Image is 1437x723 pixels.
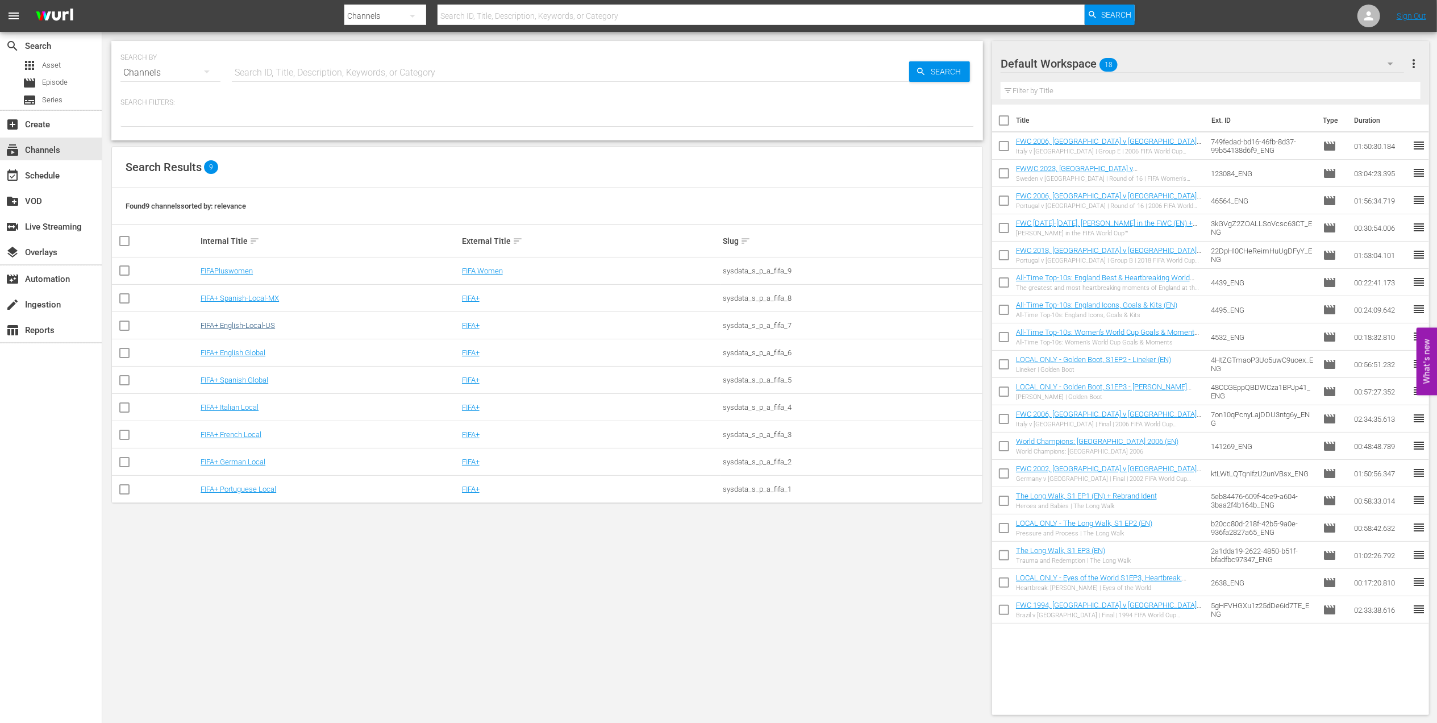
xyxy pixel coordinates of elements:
[1412,139,1426,152] span: reorder
[27,3,82,30] img: ans4CAIJ8jUAAAAAAAAAAAAAAAAAAAAAAAAgQb4GAAAAAAAAAAAAAAAAAAAAAAAAJMjXAAAAAAAAAAAAAAAAAAAAAAAAgAT5G...
[42,60,61,71] span: Asset
[201,267,253,275] a: FIFAPluswomen
[462,234,720,248] div: External Title
[201,458,265,466] a: FIFA+ German Local
[23,59,36,72] span: Asset
[23,76,36,90] span: Episode
[23,93,36,107] span: Series
[1323,603,1336,617] span: Episode
[1016,421,1202,428] div: Italy v [GEOGRAPHIC_DATA] | Final | 2006 FIFA World Cup [GEOGRAPHIC_DATA]™ | Full Match Replay
[1206,214,1319,242] td: 3kGVgZ2ZOALLSoVcsc63CT_ENG
[201,348,265,357] a: FIFA+ English Global
[1349,433,1412,460] td: 00:48:48.789
[462,430,480,439] a: FIFA+
[1412,548,1426,562] span: reorder
[1323,330,1336,344] span: Episode
[1206,269,1319,296] td: 4439_ENG
[1349,242,1412,269] td: 01:53:04.101
[1323,549,1336,562] span: Episode
[1412,166,1426,180] span: reorder
[1016,584,1202,592] div: Heartbreak: [PERSON_NAME] | Eyes of the World
[1206,460,1319,487] td: ktLWtLQTqnIfzU2unVBsx_ENG
[1016,393,1202,401] div: [PERSON_NAME] | Golden Boot
[201,430,261,439] a: FIFA+ French Local
[1016,557,1131,564] div: Trauma and Redemption | The Long Walk
[462,321,480,330] a: FIFA+
[1407,57,1421,70] span: more_vert
[1412,193,1426,207] span: reorder
[1016,492,1157,500] a: The Long Walk, S1 EP1 (EN) + Rebrand Ident
[723,458,981,466] div: sysdata_s_p_a_fifa_2
[6,118,19,131] span: Create
[1016,192,1201,209] a: FWC 2006, [GEOGRAPHIC_DATA] v [GEOGRAPHIC_DATA] (EN) + Rebrand promo 2
[1016,164,1159,181] a: FWWC 2023, [GEOGRAPHIC_DATA] v [GEOGRAPHIC_DATA] (EN) on this day promo
[462,376,480,384] a: FIFA+
[1206,132,1319,160] td: 749fedad-bd16-46fb-8d37-99b54138d6f9_ENG
[6,194,19,208] span: VOD
[1206,433,1319,460] td: 141269_ENG
[1412,302,1426,316] span: reorder
[7,9,20,23] span: menu
[1412,330,1426,343] span: reorder
[1349,214,1412,242] td: 00:30:54.006
[1016,530,1152,537] div: Pressure and Process | The Long Walk
[1349,569,1412,596] td: 00:17:20.810
[1349,187,1412,214] td: 01:56:34.719
[1205,105,1316,136] th: Ext. ID
[126,160,202,174] span: Search Results
[1323,576,1336,589] span: Episode
[6,246,19,259] span: Overlays
[1016,475,1202,483] div: Germany v [GEOGRAPHIC_DATA] | Final | 2002 FIFA World Cup [GEOGRAPHIC_DATA]/[GEOGRAPHIC_DATA]™ | ...
[1016,273,1194,290] a: All-Time Top-10s: England Best & Heartbreaking World Cup Moments (EN)
[1323,248,1336,262] span: Episode
[6,143,19,157] span: Channels
[1412,275,1426,289] span: reorder
[1412,384,1426,398] span: reorder
[1349,160,1412,187] td: 03:04:23.395
[1412,493,1426,507] span: reorder
[723,485,981,493] div: sysdata_s_p_a_fifa_1
[1206,351,1319,378] td: 4HtZGTmaoP3Uo5uwC9uoex_ENG
[1323,467,1336,480] span: Episode
[723,321,981,330] div: sysdata_s_p_a_fifa_7
[1016,464,1201,481] a: FWC 2002, [GEOGRAPHIC_DATA] v [GEOGRAPHIC_DATA] (EN)
[1206,296,1319,323] td: 4495_ENG
[1206,542,1319,569] td: 2a1dda19-2622-4850-b51f-bfadfbc97347_ENG
[1016,230,1202,237] div: [PERSON_NAME] in the FIFA World Cup™
[1206,569,1319,596] td: 2638_ENG
[120,57,220,89] div: Channels
[1016,105,1205,136] th: Title
[1206,514,1319,542] td: b20cc80d-218f-42b5-9a0e-936fa2827a65_ENG
[462,294,480,302] a: FIFA+
[1417,328,1437,396] button: Open Feedback Widget
[909,61,970,82] button: Search
[1016,502,1157,510] div: Heroes and Babies | The Long Walk
[1412,521,1426,534] span: reorder
[1316,105,1347,136] th: Type
[1412,357,1426,371] span: reorder
[126,202,246,210] span: Found 9 channels sorted by: relevance
[1016,383,1192,400] a: LOCAL ONLY - Golden Boot, S1EP3 - [PERSON_NAME] (EN)
[1412,221,1426,234] span: reorder
[1347,105,1415,136] th: Duration
[249,236,260,246] span: sort
[1001,48,1404,80] div: Default Workspace
[1349,132,1412,160] td: 01:50:30.184
[1412,575,1426,589] span: reorder
[1016,301,1177,309] a: All-Time Top-10s: England Icons, Goals & Kits (EN)
[201,376,268,384] a: FIFA+ Spanish Global
[201,485,276,493] a: FIFA+ Portuguese Local
[1323,439,1336,453] span: Episode
[1016,448,1178,455] div: World Champions: [GEOGRAPHIC_DATA] 2006
[1323,276,1336,289] span: Episode
[1016,519,1152,527] a: LOCAL ONLY - The Long Walk, S1 EP2 (EN)
[1206,187,1319,214] td: 46564_ENG
[1099,53,1118,77] span: 18
[723,403,981,412] div: sysdata_s_p_a_fifa_4
[1323,358,1336,371] span: Episode
[1412,602,1426,616] span: reorder
[1016,175,1202,182] div: Sweden v [GEOGRAPHIC_DATA] | Round of 16 | FIFA Women's World Cup [GEOGRAPHIC_DATA] & [GEOGRAPHIC...
[120,98,974,107] p: Search Filters:
[201,294,279,302] a: FIFA+ Spanish-Local-MX
[1016,546,1105,555] a: The Long Walk, S1 EP3 (EN)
